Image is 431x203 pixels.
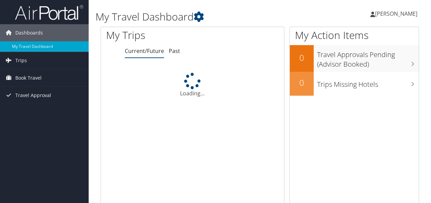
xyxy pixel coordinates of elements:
h2: 0 [290,77,314,89]
span: Travel Approval [15,87,51,104]
h3: Travel Approvals Pending (Advisor Booked) [317,46,419,69]
a: Past [169,47,180,55]
span: Book Travel [15,69,42,86]
h2: 0 [290,52,314,64]
div: Loading... [101,73,284,97]
span: Trips [15,52,27,69]
h1: My Action Items [290,28,419,42]
h3: Trips Missing Hotels [317,76,419,89]
h1: My Trips [106,28,203,42]
a: Current/Future [125,47,164,55]
a: [PERSON_NAME] [370,3,424,24]
h1: My Travel Dashboard [95,10,315,24]
a: 0Trips Missing Hotels [290,72,419,96]
span: [PERSON_NAME] [375,10,417,17]
img: airportal-logo.png [15,4,83,21]
a: 0Travel Approvals Pending (Advisor Booked) [290,45,419,71]
span: Dashboards [15,24,43,41]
